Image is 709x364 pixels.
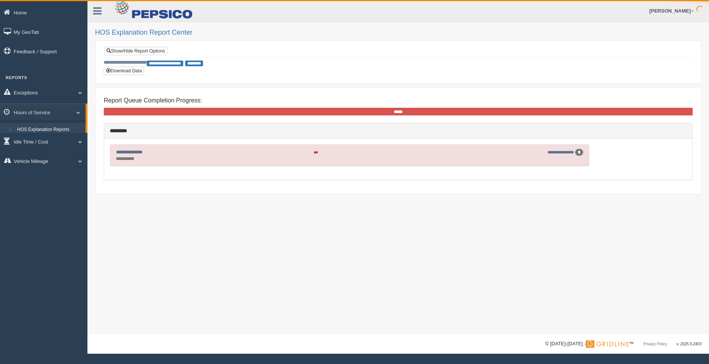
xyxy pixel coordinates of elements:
img: Gridline [586,340,629,348]
a: HOS Explanation Reports [14,123,86,137]
h2: HOS Explanation Report Center [95,29,701,37]
h4: Report Queue Completion Progress: [104,97,693,104]
a: Show/Hide Report Options [104,47,167,55]
span: v. 2025.5.2403 [677,342,701,346]
a: Privacy Policy [643,342,667,346]
button: Download Data [104,67,144,75]
div: © [DATE]-[DATE] - ™ [545,340,701,348]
